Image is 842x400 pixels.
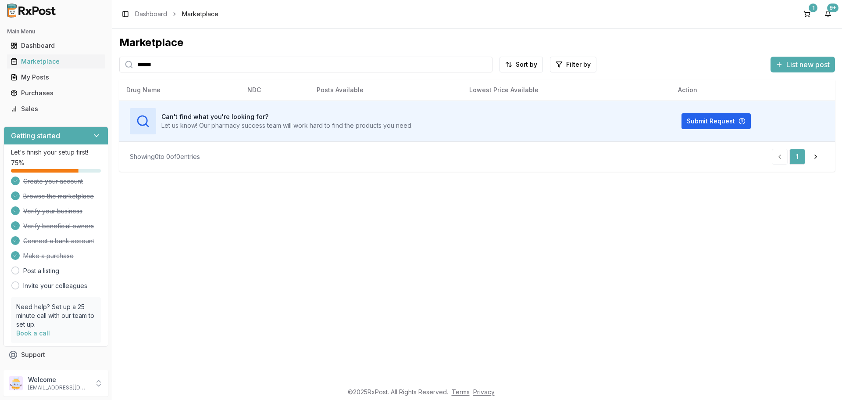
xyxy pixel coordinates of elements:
[16,329,50,337] a: Book a call
[23,177,83,186] span: Create your account
[7,85,105,101] a: Purchases
[7,28,105,35] h2: Main Menu
[771,57,835,72] button: List new post
[4,347,108,363] button: Support
[240,79,310,101] th: NDC
[807,149,824,165] a: Go to next page
[23,267,59,275] a: Post a listing
[23,252,74,260] span: Make a purchase
[23,192,94,201] span: Browse the marketplace
[11,105,101,113] div: Sales
[130,152,200,161] div: Showing 0 to 0 of 0 entries
[23,222,94,231] span: Verify beneficial owners
[4,102,108,116] button: Sales
[135,10,218,18] nav: breadcrumb
[11,73,101,82] div: My Posts
[23,237,94,245] span: Connect a bank account
[452,388,470,396] a: Terms
[473,388,495,396] a: Privacy
[516,60,537,69] span: Sort by
[827,4,838,12] div: 9+
[786,59,830,70] span: List new post
[135,10,167,18] a: Dashboard
[7,54,105,69] a: Marketplace
[119,36,835,50] div: Marketplace
[499,57,543,72] button: Sort by
[23,207,82,216] span: Verify your business
[4,70,108,84] button: My Posts
[771,61,835,70] a: List new post
[23,281,87,290] a: Invite your colleagues
[310,79,462,101] th: Posts Available
[812,370,833,391] iframe: Intercom live chat
[11,89,101,97] div: Purchases
[800,7,814,21] button: 1
[7,101,105,117] a: Sales
[789,149,805,165] a: 1
[809,4,817,12] div: 1
[550,57,596,72] button: Filter by
[7,38,105,54] a: Dashboard
[11,57,101,66] div: Marketplace
[671,79,835,101] th: Action
[4,54,108,68] button: Marketplace
[9,376,23,390] img: User avatar
[28,375,89,384] p: Welcome
[161,121,413,130] p: Let us know! Our pharmacy success team will work hard to find the products you need.
[182,10,218,18] span: Marketplace
[28,384,89,391] p: [EMAIL_ADDRESS][DOMAIN_NAME]
[772,149,824,165] nav: pagination
[4,39,108,53] button: Dashboard
[11,148,101,157] p: Let's finish your setup first!
[4,86,108,100] button: Purchases
[11,159,24,167] span: 75 %
[4,363,108,378] button: Feedback
[21,366,51,375] span: Feedback
[16,303,96,329] p: Need help? Set up a 25 minute call with our team to set up.
[11,41,101,50] div: Dashboard
[821,7,835,21] button: 9+
[681,113,751,129] button: Submit Request
[11,130,60,141] h3: Getting started
[566,60,591,69] span: Filter by
[7,69,105,85] a: My Posts
[462,79,671,101] th: Lowest Price Available
[4,4,60,18] img: RxPost Logo
[161,112,413,121] h3: Can't find what you're looking for?
[119,79,240,101] th: Drug Name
